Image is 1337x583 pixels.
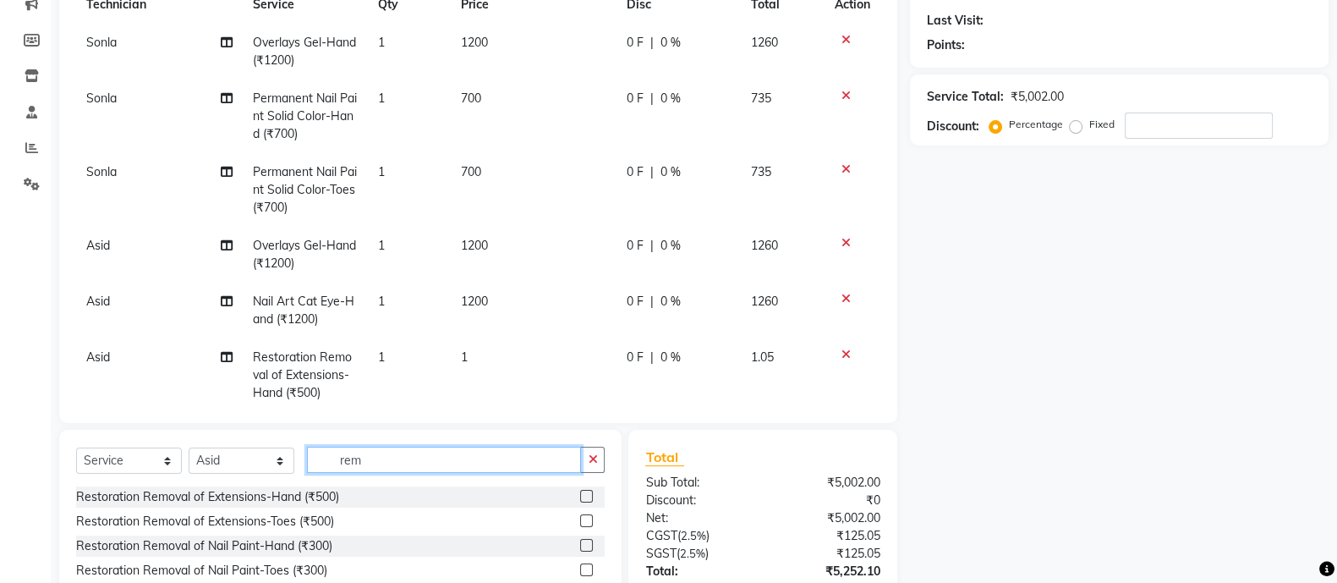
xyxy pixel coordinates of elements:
span: 2.5% [680,529,705,542]
span: 1260 [751,294,778,309]
span: 0 F [627,293,644,311]
span: 700 [461,91,481,106]
span: 1.05 [751,349,774,365]
span: SGST [645,546,676,561]
input: Search or Scan [307,447,581,473]
span: Permanent Nail Paint Solid Color-Toes (₹700) [253,164,357,215]
span: Sonla [86,35,117,50]
span: 0 % [660,293,681,311]
div: Service Total: [927,88,1004,106]
div: Discount: [927,118,979,135]
span: 1 [377,349,384,365]
span: 0 F [627,237,644,255]
span: Total [645,448,684,466]
span: Sonla [86,164,117,179]
div: ₹5,002.00 [763,474,893,492]
div: ₹5,002.00 [763,509,893,527]
span: 735 [751,91,771,106]
div: ( ) [633,527,763,545]
div: Sub Total: [633,474,763,492]
div: Discount: [633,492,763,509]
div: ₹125.05 [763,527,893,545]
span: 700 [461,164,481,179]
div: Restoration Removal of Extensions-Hand (₹500) [76,488,339,506]
div: Restoration Removal of Nail Paint-Toes (₹300) [76,562,327,580]
span: 1260 [751,35,778,50]
span: 2.5% [679,547,704,560]
span: 1200 [461,35,488,50]
span: 0 F [627,90,644,107]
div: Restoration Removal of Extensions-Toes (₹500) [76,513,334,531]
span: Asid [86,238,110,253]
div: ₹5,002.00 [1011,88,1064,106]
span: Permanent Nail Paint Solid Color-Hand (₹700) [253,91,357,141]
span: | [650,237,654,255]
span: 0 F [627,163,644,181]
span: 1200 [461,294,488,309]
span: Sonla [86,91,117,106]
span: Restoration Removal of Extensions-Hand (₹500) [253,349,352,400]
div: ₹0 [763,492,893,509]
span: Asid [86,294,110,309]
span: 1 [377,91,384,106]
span: Overlays Gel-Hand (₹1200) [253,238,356,271]
span: | [650,349,654,366]
div: Net: [633,509,763,527]
div: Last Visit: [927,12,984,30]
div: Total: [633,563,763,580]
span: 735 [751,164,771,179]
span: 1 [377,164,384,179]
span: 0 % [660,237,681,255]
span: Asid [86,349,110,365]
span: CGST [645,528,677,543]
span: 1 [461,349,468,365]
span: | [650,34,654,52]
div: Restoration Removal of Nail Paint-Hand (₹300) [76,537,332,555]
span: 0 F [627,349,644,366]
label: Fixed [1089,117,1115,132]
span: Nail Art Cat Eye-Hand (₹1200) [253,294,354,327]
span: 0 % [660,90,681,107]
label: Percentage [1009,117,1063,132]
div: ₹5,252.10 [763,563,893,580]
span: 0 % [660,34,681,52]
div: ₹125.05 [763,545,893,563]
span: 1 [377,294,384,309]
div: ( ) [633,545,763,563]
span: Overlays Gel-Hand (₹1200) [253,35,356,68]
span: 0 % [660,163,681,181]
span: 1200 [461,238,488,253]
div: Points: [927,36,965,54]
span: | [650,163,654,181]
span: | [650,90,654,107]
span: 1 [377,35,384,50]
span: 0 % [660,349,681,366]
span: 1 [377,238,384,253]
span: | [650,293,654,311]
span: 1260 [751,238,778,253]
span: 0 F [627,34,644,52]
